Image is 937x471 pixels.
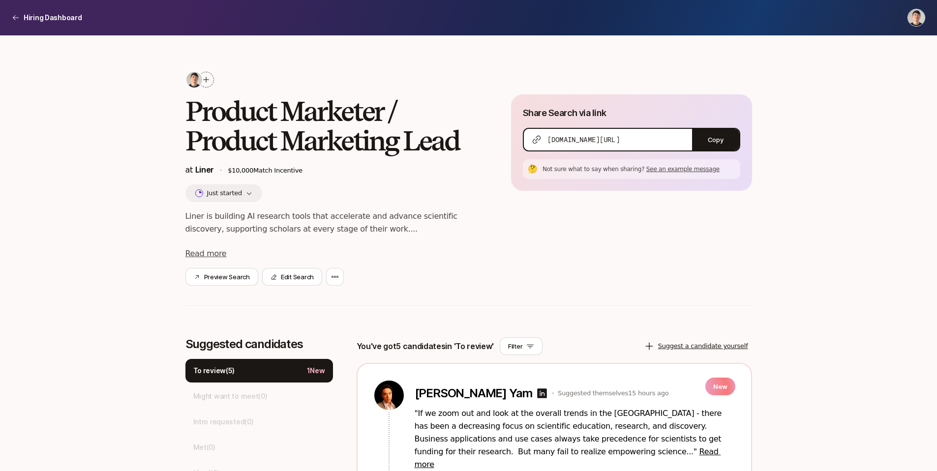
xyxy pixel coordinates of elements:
[415,407,735,471] p: " If we zoom out and look at the overall trends in the [GEOGRAPHIC_DATA] - there has been a decre...
[558,388,668,398] p: Suggested themselves 15 hours ago
[357,340,494,353] p: You've got 5 candidates in 'To review'
[193,442,215,453] p: Met ( 0 )
[907,9,925,27] button: Kyum Kim
[527,163,539,175] div: 🤔
[193,365,235,377] p: To review ( 5 )
[262,268,322,286] button: Edit Search
[692,129,739,150] button: Copy
[24,12,82,24] p: Hiring Dashboard
[185,249,227,258] span: Read more
[908,9,925,26] img: Kyum Kim
[185,184,262,202] button: Just started
[185,337,333,351] p: Suggested candidates
[193,416,254,428] p: Intro requested ( 0 )
[228,166,480,176] p: $10,000 Match Incentive
[307,365,325,377] p: 1 New
[185,163,214,177] p: at
[543,165,736,174] p: Not sure what to say when sharing?
[646,166,720,173] span: See an example message
[523,106,606,120] p: Share Search via link
[186,72,202,88] img: 47784c54_a4ff_477e_ab36_139cb03b2732.jpg
[374,381,404,410] img: 3db42233_165a_4188_9aa4_c1d2b238e278.jpg
[658,341,748,351] p: Suggest a candidate yourself
[705,378,735,395] p: New
[500,337,543,355] button: Filter
[415,386,533,400] p: [PERSON_NAME] Yam
[185,210,480,235] p: Liner is building AI research tools that accelerate and advance scientific discovery, supporting ...
[185,268,258,286] button: Preview Search
[195,165,214,175] a: Liner
[185,96,480,155] h2: Product Marketer / Product Marketing Lead
[547,135,620,145] span: [DOMAIN_NAME][URL]
[193,390,268,402] p: Might want to meet ( 0 )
